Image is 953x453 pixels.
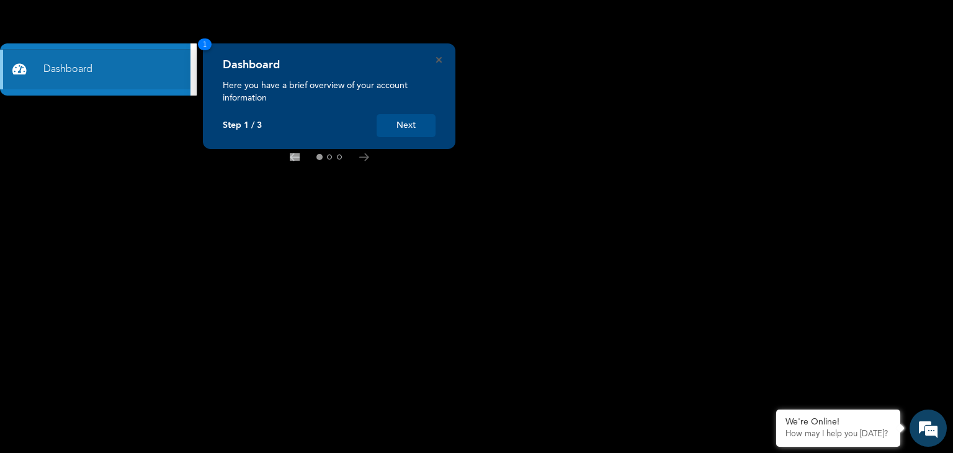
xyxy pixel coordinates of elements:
button: Close [436,57,442,63]
span: 1 [198,38,212,50]
button: Next [377,114,436,137]
h4: Dashboard [223,58,280,72]
div: We're Online! [785,417,891,428]
p: Here you have a brief overview of your account information [223,79,436,104]
p: How may I help you today? [785,429,891,439]
p: Step 1 / 3 [223,120,262,131]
